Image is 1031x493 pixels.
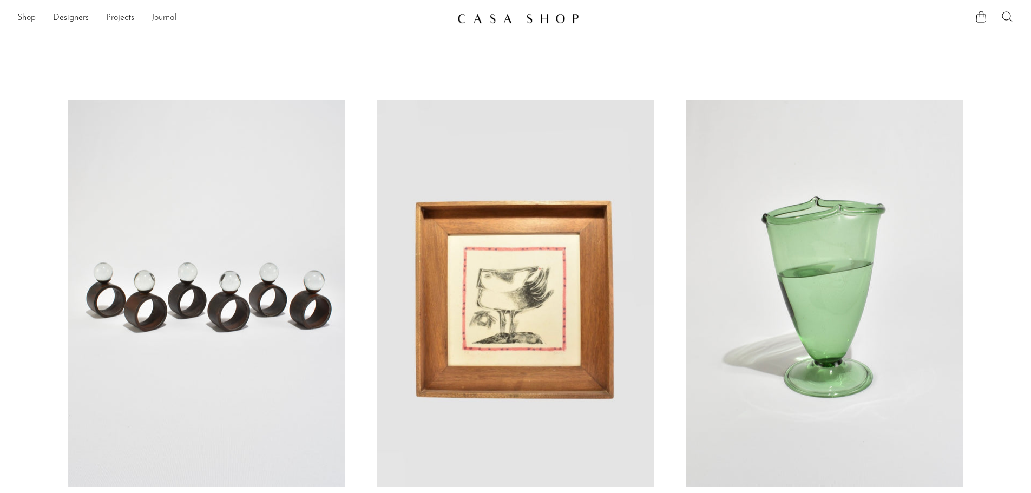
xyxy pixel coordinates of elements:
[17,9,449,28] nav: Desktop navigation
[17,9,449,28] ul: NEW HEADER MENU
[17,11,36,25] a: Shop
[53,11,89,25] a: Designers
[152,11,177,25] a: Journal
[106,11,134,25] a: Projects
